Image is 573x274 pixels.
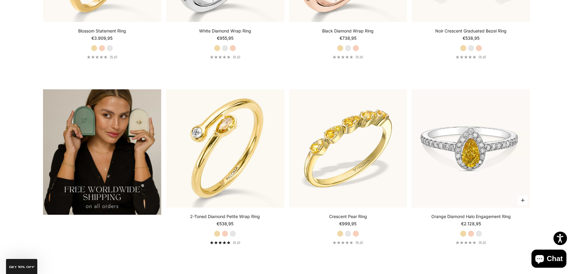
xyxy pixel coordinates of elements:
[210,241,240,245] a: 5.0 out of 5.0 stars(5.0)
[435,28,507,34] a: Noir Crescent Graduated Bezel Ring
[333,55,353,59] div: 5.0 out of 5.0 stars
[333,241,363,245] a: 5.0 out of 5.0 stars(5.0)
[479,241,486,245] span: (5.0)
[87,55,117,59] a: 5.0 out of 5.0 stars(5.0)
[199,28,251,34] a: White Diamond Wrap Ring
[217,35,233,41] sale-price: €955,95
[166,89,284,208] img: #YellowGold
[78,28,126,34] a: Blossom Statement Ring
[110,55,117,59] span: (5.0)
[210,55,240,59] a: 5.0 out of 5.0 stars(5.0)
[233,55,240,59] span: (5.0)
[530,250,568,269] inbox-online-store-chat: Shopify online store chat
[356,241,363,245] span: (5.0)
[333,55,363,59] a: 5.0 out of 5.0 stars(5.0)
[339,221,356,227] sale-price: €999,95
[6,259,37,274] div: GET 10% Off
[91,35,112,41] sale-price: €3.909,95
[9,266,35,269] span: GET 10% Off
[322,28,374,34] a: Black Diamond Wrap Ring
[190,214,260,220] a: 2-Toned Diamond Petite Wrap Ring
[340,35,356,41] sale-price: €738,95
[329,214,367,220] a: Crescent Pear Ring
[456,55,476,59] div: 5.0 out of 5.0 stars
[289,89,407,208] img: #YellowGold
[463,35,479,41] sale-price: €538,95
[412,89,530,208] img: #WhiteGold
[87,55,107,59] div: 5.0 out of 5.0 stars
[461,221,481,227] sale-price: €2.128,95
[456,241,486,245] a: 5.0 out of 5.0 stars(5.0)
[217,221,233,227] sale-price: €538,95
[456,241,476,244] div: 5.0 out of 5.0 stars
[233,241,240,245] span: (5.0)
[333,241,353,244] div: 5.0 out of 5.0 stars
[431,214,511,220] a: Orange Diamond Halo Engagement Ring
[456,55,486,59] a: 5.0 out of 5.0 stars(5.0)
[210,55,230,59] div: 5.0 out of 5.0 stars
[356,55,363,59] span: (5.0)
[210,241,230,244] div: 5.0 out of 5.0 stars
[479,55,486,59] span: (5.0)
